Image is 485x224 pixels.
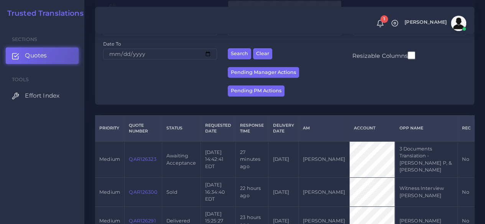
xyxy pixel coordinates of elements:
[162,115,201,141] th: Status
[201,141,235,178] td: [DATE] 14:42:41 EDT
[451,16,466,31] img: avatar
[6,47,79,64] a: Quotes
[298,115,349,141] th: AM
[401,16,469,31] a: [PERSON_NAME]avatar
[129,156,156,162] a: QAR126323
[12,77,29,82] span: Tools
[349,115,395,141] th: Account
[380,15,388,23] span: 1
[268,115,298,141] th: Delivery Date
[236,115,268,141] th: Response Time
[268,178,298,207] td: [DATE]
[99,218,120,224] span: medium
[395,115,458,141] th: Opp Name
[99,189,120,195] span: medium
[12,36,37,42] span: Sections
[352,51,415,60] label: Resizable Columns
[458,141,475,178] td: No
[228,85,284,96] button: Pending PM Actions
[201,115,235,141] th: Requested Date
[236,178,268,207] td: 22 hours ago
[2,9,84,18] a: Trusted Translations
[95,115,125,141] th: Priority
[6,88,79,104] a: Effort Index
[125,115,162,141] th: Quote Number
[228,48,251,59] button: Search
[395,178,458,207] td: Witness Interview [PERSON_NAME]
[268,141,298,178] td: [DATE]
[298,178,349,207] td: [PERSON_NAME]
[25,92,59,100] span: Effort Index
[395,141,458,178] td: 3 Documents Translation - [PERSON_NAME] P, & [PERSON_NAME]
[25,51,47,60] span: Quotes
[253,48,272,59] button: Clear
[404,20,447,25] span: [PERSON_NAME]
[458,115,475,141] th: REC
[236,141,268,178] td: 27 minutes ago
[373,20,387,28] a: 1
[458,178,475,207] td: No
[201,178,235,207] td: [DATE] 16:34:40 EDT
[162,178,201,207] td: Sold
[408,51,415,60] input: Resizable Columns
[129,189,157,195] a: QAR126300
[103,41,121,47] label: Date To
[99,156,120,162] span: medium
[228,67,299,78] button: Pending Manager Actions
[129,218,156,224] a: QAR126291
[162,141,201,178] td: Awaiting Acceptance
[298,141,349,178] td: [PERSON_NAME]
